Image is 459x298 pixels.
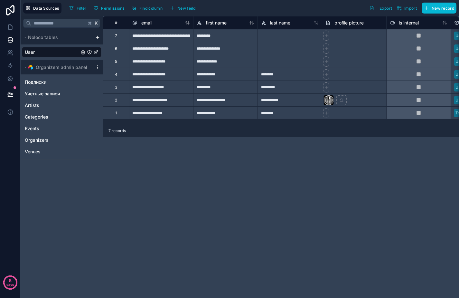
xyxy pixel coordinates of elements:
[115,59,117,64] div: 5
[206,20,227,26] span: first name
[101,6,124,11] span: Permissions
[108,128,126,133] span: 7 records
[91,3,126,13] button: Permissions
[77,6,87,11] span: Filter
[33,6,59,11] span: Data Sources
[6,280,14,289] p: days
[432,6,454,11] span: New record
[177,6,196,11] span: New field
[9,277,12,284] p: 6
[23,3,61,14] button: Data Sources
[379,6,392,11] span: Export
[115,33,117,38] div: 7
[108,20,124,25] div: #
[115,85,117,90] div: 3
[139,6,163,11] span: Find column
[334,20,364,26] span: profile picture
[367,3,394,14] button: Export
[422,3,456,14] button: New record
[419,3,456,14] a: New record
[399,20,419,26] span: is internal
[404,6,417,11] span: Import
[394,3,419,14] button: Import
[115,98,117,103] div: 2
[115,46,117,51] div: 6
[270,20,290,26] span: last name
[94,21,98,25] span: K
[115,111,117,116] div: 1
[91,3,129,13] a: Permissions
[141,20,152,26] span: email
[67,3,89,13] button: Filter
[115,72,117,77] div: 4
[129,3,165,13] button: Find column
[167,3,198,13] button: New field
